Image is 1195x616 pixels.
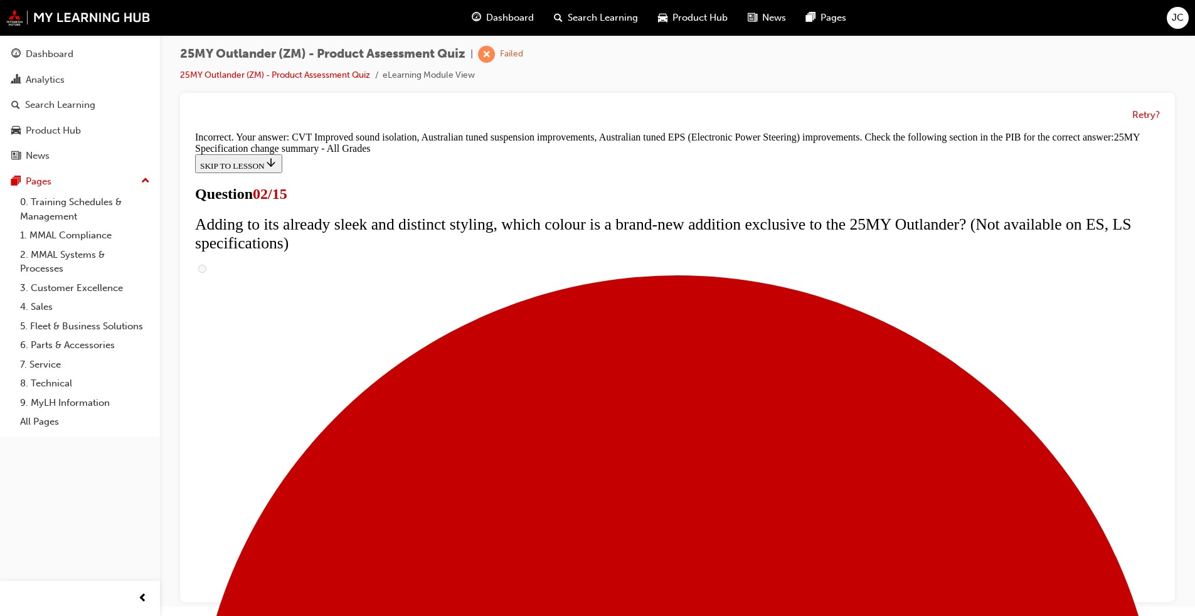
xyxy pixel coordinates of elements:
[5,119,155,142] a: Product Hub
[1167,7,1189,29] button: JC
[672,11,728,25] span: Product Hub
[544,5,648,31] a: search-iconSearch Learning
[748,10,757,26] span: news-icon
[6,9,151,26] img: mmal
[141,173,150,189] span: up-icon
[568,11,638,25] span: Search Learning
[5,93,155,117] a: Search Learning
[15,412,155,432] a: All Pages
[554,10,563,26] span: search-icon
[5,144,155,167] a: News
[15,374,155,393] a: 8. Technical
[5,170,155,193] button: Pages
[796,5,856,31] a: pages-iconPages
[1132,108,1160,122] button: Retry?
[11,151,21,162] span: news-icon
[11,100,20,111] span: search-icon
[472,10,481,26] span: guage-icon
[5,40,155,170] button: DashboardAnalyticsSearch LearningProduct HubNews
[470,47,473,61] span: |
[10,35,87,44] span: SKIP TO LESSON
[478,46,495,63] span: learningRecordVerb_FAIL-icon
[5,43,155,66] a: Dashboard
[15,245,155,279] a: 2. MMAL Systems & Processes
[500,48,523,60] div: Failed
[462,5,544,31] a: guage-iconDashboard
[5,28,92,46] button: SKIP TO LESSON
[11,176,21,188] span: pages-icon
[15,297,155,317] a: 4. Sales
[26,73,65,87] div: Analytics
[658,10,667,26] span: car-icon
[180,70,370,80] a: 25MY Outlander (ZM) - Product Assessment Quiz
[5,5,970,28] div: Incorrect. Your answer: CVT Improved sound isolation, Australian tuned suspension improvements, A...
[15,279,155,298] a: 3. Customer Excellence
[26,149,50,163] div: News
[180,47,465,61] span: 25MY Outlander (ZM) - Product Assessment Quiz
[5,68,155,92] a: Analytics
[15,336,155,355] a: 6. Parts & Accessories
[15,193,155,226] a: 0. Training Schedules & Management
[26,174,51,189] div: Pages
[762,11,786,25] span: News
[26,124,81,138] div: Product Hub
[15,393,155,413] a: 9. MyLH Information
[11,75,21,86] span: chart-icon
[648,5,738,31] a: car-iconProduct Hub
[15,355,155,374] a: 7. Service
[11,125,21,137] span: car-icon
[15,226,155,245] a: 1. MMAL Compliance
[383,68,475,83] li: eLearning Module View
[11,49,21,60] span: guage-icon
[138,591,147,607] span: prev-icon
[806,10,815,26] span: pages-icon
[26,47,73,61] div: Dashboard
[821,11,846,25] span: Pages
[486,11,534,25] span: Dashboard
[1172,11,1184,25] span: JC
[738,5,796,31] a: news-iconNews
[25,98,95,112] div: Search Learning
[15,317,155,336] a: 5. Fleet & Business Solutions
